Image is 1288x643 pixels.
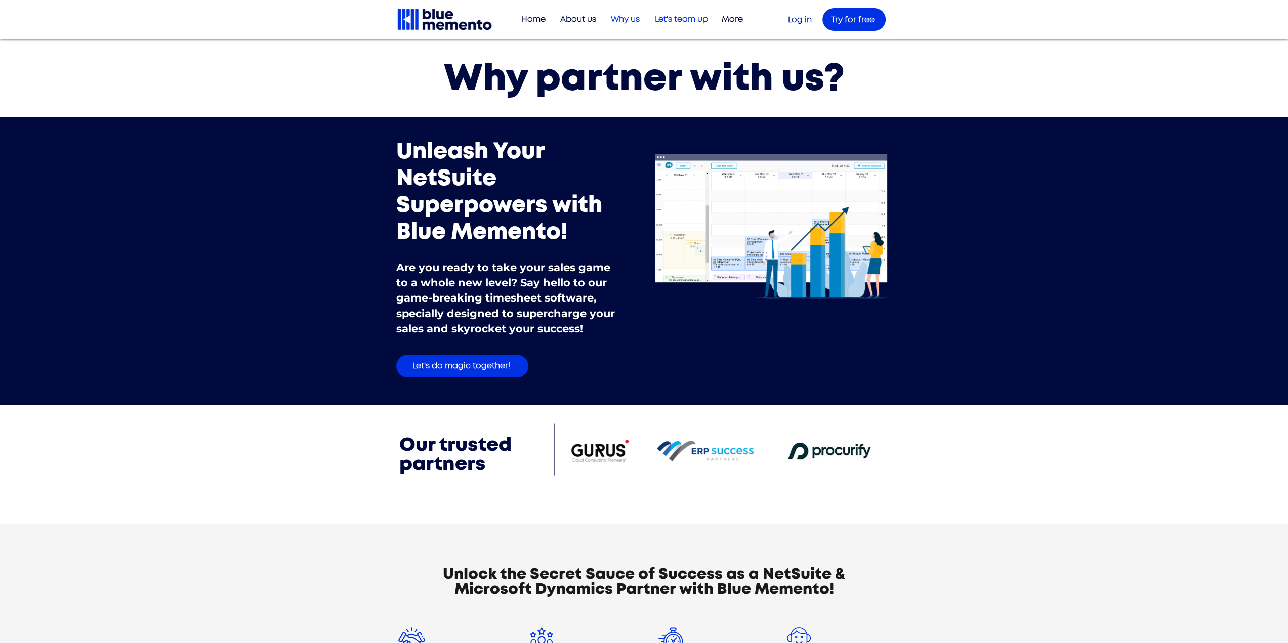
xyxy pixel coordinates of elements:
[717,11,748,28] p: More
[512,11,551,28] a: Home
[444,61,845,98] span: Why partner with us?
[571,440,629,462] img: GURUS-Logo-Registered.png
[396,8,493,31] img: Blue Memento black logo
[555,11,601,28] p: About us
[788,16,812,24] a: Log in
[822,8,886,31] a: Try for free
[831,16,875,24] span: Try for free
[651,440,760,462] img: ESP-logo-fullcolour-horizontal.png
[396,355,528,377] a: Let's do magic together!
[606,11,645,28] p: Why us
[645,11,713,28] a: Let's team up
[601,11,645,28] a: Why us
[516,11,551,28] p: Home
[650,154,892,299] img: blue-memento-hero-img.png
[781,440,881,462] img: Procurify_logo_dark.jpg
[512,11,748,28] nav: Site
[399,436,512,474] span: Our trusted partners
[650,11,713,28] p: Let's team up
[551,11,601,28] a: About us
[396,261,615,335] span: Are you ready to take your sales game to a whole new level? Say hello to our game-breaking timesh...
[412,362,510,370] span: Let's do magic together!
[407,567,881,597] h2: Unlock the Secret Sauce of Success as a NetSuite & Microsoft Dynamics Partner with Blue Memento!
[396,139,613,245] h1: Unleash Your NetSuite Superpowers with Blue Memento!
